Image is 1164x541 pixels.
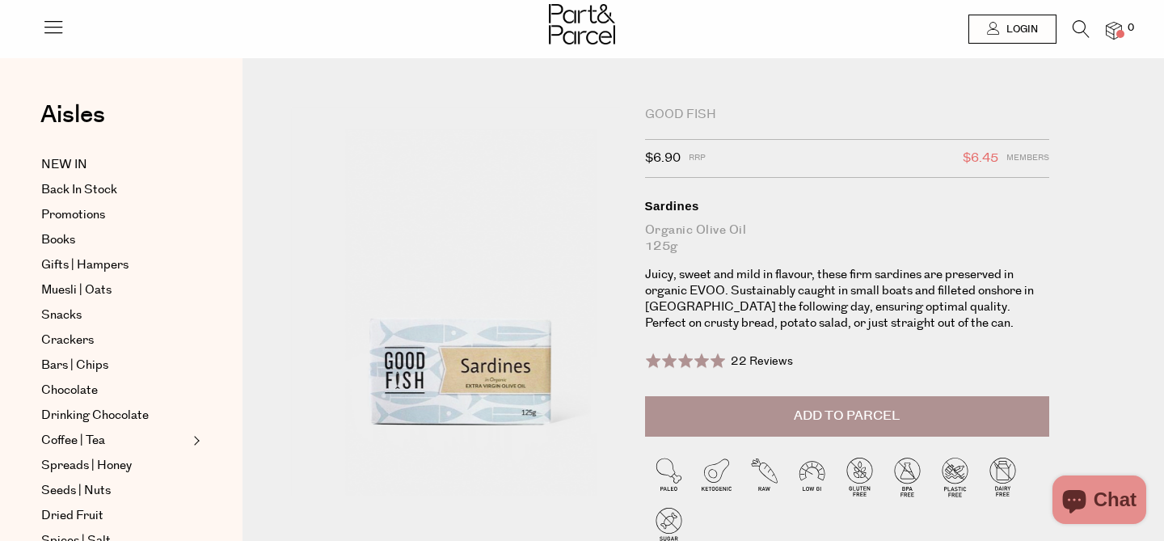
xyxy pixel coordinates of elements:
img: P_P-ICONS-Live_Bec_V11_Raw.svg [740,453,788,501]
span: Add to Parcel [794,407,900,425]
img: Part&Parcel [549,4,615,44]
span: Dried Fruit [41,506,103,526]
span: $6.90 [645,148,681,169]
span: 0 [1124,21,1138,36]
div: Organic Olive Oil 125g [645,222,1049,255]
span: Coffee | Tea [41,431,105,450]
a: Coffee | Tea [41,431,188,450]
a: Bars | Chips [41,356,188,375]
img: Sardines [291,107,621,496]
a: Spreads | Honey [41,456,188,475]
a: Snacks [41,306,188,325]
img: P_P-ICONS-Live_Bec_V11_Plastic_Free.svg [931,453,979,501]
a: Seeds | Nuts [41,481,188,501]
div: Good Fish [645,107,1049,123]
span: Seeds | Nuts [41,481,111,501]
span: Crackers [41,331,94,350]
img: P_P-ICONS-Live_Bec_V11_Gluten_Free.svg [836,453,884,501]
img: P_P-ICONS-Live_Bec_V11_BPA_Free.svg [884,453,931,501]
img: P_P-ICONS-Live_Bec_V11_Low_Gi.svg [788,453,836,501]
span: Chocolate [41,381,98,400]
span: Drinking Chocolate [41,406,149,425]
span: Back In Stock [41,180,117,200]
span: Login [1002,23,1038,36]
a: Drinking Chocolate [41,406,188,425]
a: 0 [1106,22,1122,39]
span: Books [41,230,75,250]
a: Crackers [41,331,188,350]
span: Aisles [40,97,105,133]
span: Muesli | Oats [41,281,112,300]
span: RRP [689,148,706,169]
inbox-online-store-chat: Shopify online store chat [1048,475,1151,528]
a: Login [968,15,1056,44]
span: Gifts | Hampers [41,256,129,275]
img: P_P-ICONS-Live_Bec_V11_Paleo.svg [645,453,693,501]
a: Gifts | Hampers [41,256,188,275]
a: Chocolate [41,381,188,400]
p: Juicy, sweet and mild in flavour, these firm sardines are preserved in organic EVOO. Sustainably ... [645,267,1049,332]
a: NEW IN [41,155,188,175]
img: P_P-ICONS-Live_Bec_V11_Dairy_Free.svg [979,453,1027,501]
a: Muesli | Oats [41,281,188,300]
a: Aisles [40,103,105,143]
a: Back In Stock [41,180,188,200]
span: NEW IN [41,155,87,175]
button: Add to Parcel [645,396,1049,437]
button: Expand/Collapse Coffee | Tea [189,431,200,450]
span: $6.45 [963,148,998,169]
span: 22 Reviews [731,353,793,370]
a: Dried Fruit [41,506,188,526]
span: Promotions [41,205,105,225]
img: P_P-ICONS-Live_Bec_V11_Ketogenic.svg [693,453,740,501]
span: Bars | Chips [41,356,108,375]
span: Snacks [41,306,82,325]
span: Spreads | Honey [41,456,132,475]
a: Promotions [41,205,188,225]
a: Books [41,230,188,250]
div: Sardines [645,198,1049,214]
span: Members [1006,148,1049,169]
